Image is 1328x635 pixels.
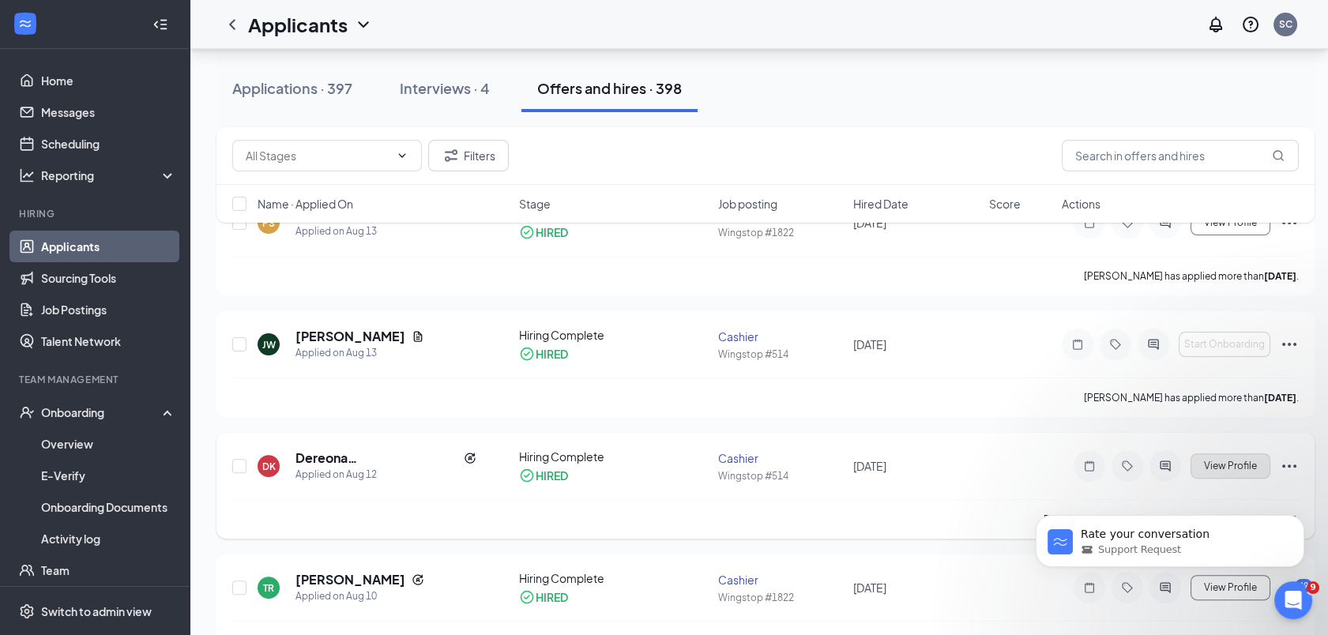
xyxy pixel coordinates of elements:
[1280,457,1299,475] svg: Ellipses
[295,328,405,345] h5: [PERSON_NAME]
[537,78,682,98] div: Offers and hires · 398
[19,207,173,220] div: Hiring
[1179,332,1270,357] button: Start Onboarding
[1144,338,1163,351] svg: ActiveChat
[1084,391,1299,404] p: [PERSON_NAME] has applied more than .
[248,11,348,38] h1: Applicants
[41,231,176,262] a: Applicants
[1241,15,1260,34] svg: QuestionInfo
[853,196,909,212] span: Hired Date
[412,330,424,343] svg: Document
[19,603,35,619] svg: Settings
[442,146,461,165] svg: Filter
[19,167,35,183] svg: Analysis
[853,459,886,473] span: [DATE]
[1272,149,1285,162] svg: MagnifyingGlass
[295,345,424,361] div: Applied on Aug 13
[41,128,176,160] a: Scheduling
[1307,581,1319,594] span: 9
[718,591,845,604] div: Wingstop #1822
[1280,335,1299,354] svg: Ellipses
[428,140,509,171] button: Filter Filters
[464,452,476,464] svg: Reapply
[718,469,845,483] div: Wingstop #514
[718,572,845,588] div: Cashier
[519,570,708,586] div: Hiring Complete
[1264,392,1296,404] b: [DATE]
[258,196,353,212] span: Name · Applied On
[17,16,33,32] svg: WorkstreamLogo
[41,325,176,357] a: Talent Network
[41,428,176,460] a: Overview
[536,346,568,362] div: HIRED
[1279,17,1292,31] div: SC
[41,554,176,586] a: Team
[1068,338,1087,351] svg: Note
[718,196,777,212] span: Job posting
[718,348,845,361] div: Wingstop #514
[400,78,490,98] div: Interviews · 4
[1156,460,1175,472] svg: ActiveChat
[412,573,424,586] svg: Reapply
[1274,581,1312,619] iframe: Intercom live chat
[1080,460,1099,472] svg: Note
[1206,15,1225,34] svg: Notifications
[519,196,551,212] span: Stage
[718,450,845,466] div: Cashier
[1106,338,1125,351] svg: Tag
[19,404,35,420] svg: UserCheck
[718,329,845,344] div: Cashier
[152,17,168,32] svg: Collapse
[1184,339,1265,350] span: Start Onboarding
[519,327,708,343] div: Hiring Complete
[295,449,457,467] h5: Dereona [PERSON_NAME]
[295,588,424,604] div: Applied on Aug 10
[1062,140,1299,171] input: Search in offers and hires
[232,78,352,98] div: Applications · 397
[1264,270,1296,282] b: [DATE]
[41,167,177,183] div: Reporting
[396,149,408,162] svg: ChevronDown
[1118,460,1137,472] svg: Tag
[262,338,276,351] div: JW
[519,589,535,605] svg: CheckmarkCircle
[536,468,568,483] div: HIRED
[41,294,176,325] a: Job Postings
[41,65,176,96] a: Home
[41,262,176,294] a: Sourcing Tools
[354,15,373,34] svg: ChevronDown
[295,571,405,588] h5: [PERSON_NAME]
[989,196,1021,212] span: Score
[853,581,886,595] span: [DATE]
[41,523,176,554] a: Activity log
[1191,453,1270,479] button: View Profile
[41,96,176,128] a: Messages
[263,581,274,595] div: TR
[519,468,535,483] svg: CheckmarkCircle
[223,15,242,34] svg: ChevronLeft
[246,147,389,164] input: All Stages
[19,373,173,386] div: Team Management
[853,337,886,351] span: [DATE]
[295,467,476,483] div: Applied on Aug 12
[41,404,163,420] div: Onboarding
[519,346,535,362] svg: CheckmarkCircle
[1084,269,1299,283] p: [PERSON_NAME] has applied more than .
[262,460,276,473] div: DK
[519,449,708,464] div: Hiring Complete
[1062,196,1100,212] span: Actions
[1012,482,1328,592] iframe: Intercom notifications message
[41,460,176,491] a: E-Verify
[41,603,152,619] div: Switch to admin view
[536,589,568,605] div: HIRED
[41,491,176,523] a: Onboarding Documents
[1204,460,1257,472] span: View Profile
